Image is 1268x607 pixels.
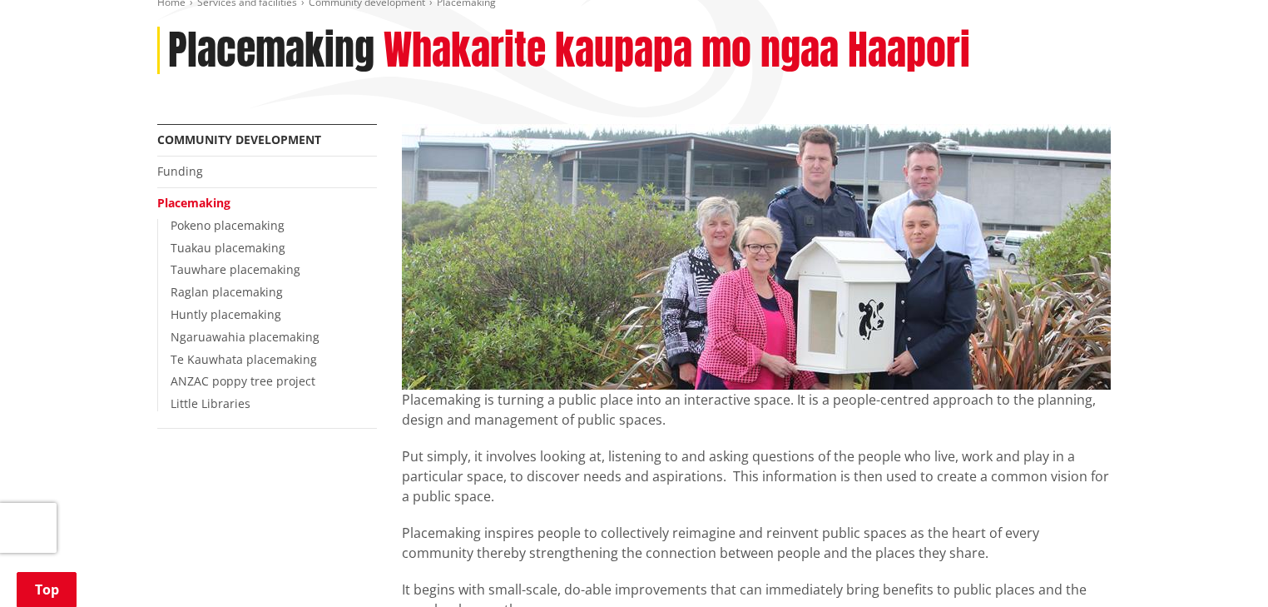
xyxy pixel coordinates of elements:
a: Te Kauwhata placemaking [171,351,317,367]
a: Tuakau placemaking [171,240,285,256]
a: Ngaruawahia placemaking [171,329,319,345]
a: Community development [157,132,321,147]
a: Tauwhare placemaking [171,261,300,277]
a: Little Libraries [171,396,250,411]
h2: Whakarite kaupapa mo ngaa Haapori [384,27,970,75]
a: ANZAC poppy tree project [171,373,315,389]
p: Put simply, it involves looking at, listening to and asking questions of the people who live, wor... [402,446,1111,506]
a: Funding [157,163,203,179]
h1: Placemaking [168,27,374,75]
a: Pokeno placemaking [171,217,285,233]
a: Top [17,572,77,607]
a: Raglan placemaking [171,284,283,300]
p: Placemaking inspires people to collectively reimagine and reinvent public spaces as the heart of ... [402,523,1111,563]
iframe: Messenger Launcher [1191,537,1251,597]
p: Placemaking is turning a public place into an interactive space. It is a people-centred approach ... [402,390,1111,430]
a: Placemaking [157,195,230,211]
img: Placemaking-Raglan [402,124,1111,390]
a: Huntly placemaking [171,306,281,322]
